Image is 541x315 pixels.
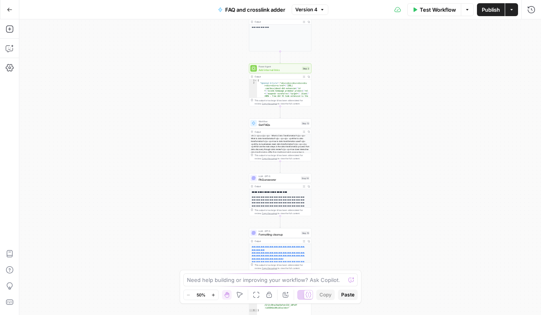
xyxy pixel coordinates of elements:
span: Publish [482,6,500,14]
div: Step 15 [301,231,310,235]
div: 2 [249,301,257,309]
span: Add internal links [259,68,301,72]
g: Edge from step_3 to step_13 [280,106,281,118]
div: Step 3 [302,67,310,70]
div: Step 14 [301,176,310,180]
span: FAQ and crosslink adder [225,6,285,14]
div: Output [255,185,301,188]
button: Version 4 [292,4,328,15]
span: Version 4 [295,6,317,13]
button: Publish [477,3,505,16]
button: FAQ and crosslink adder [213,3,290,16]
span: Copy the output [262,157,277,160]
span: Formatting cleanup [259,232,300,236]
div: Output [255,240,301,243]
span: LLM · GPT-5 [259,229,300,233]
div: 1 [249,79,257,82]
button: Copy [316,290,335,300]
span: Power Agent [259,65,301,68]
div: Power AgentAdd internal linksStep 3Output{ "Updated Article":"<div><div><div><div><div ><div><div... [249,64,311,106]
div: 3 [249,309,257,312]
span: Paste [341,291,354,298]
g: Edge from step_14 to step_15 [280,216,281,228]
g: Edge from step_12 to step_3 [280,52,281,63]
span: Test Workflow [420,6,456,14]
span: Get FAQs [259,123,300,127]
div: This output is too large & has been abbreviated for review. to view the full content. [255,154,310,160]
div: Step 13 [301,121,310,125]
span: Toggle code folding, rows 1 through 3 [255,79,257,82]
span: LLM · GPT-5 [259,175,300,178]
div: Output [255,20,301,23]
div: Output [255,75,301,78]
span: Copy the output [262,102,277,105]
div: This output is too large & has been abbreviated for review. to view the full content. [255,99,310,105]
div: This output is too large & has been abbreviated for review. to view the full content. [255,263,310,270]
div: Output [255,130,301,133]
button: Test Workflow [407,3,461,16]
button: Paste [338,290,358,300]
span: 50% [197,292,205,298]
g: Edge from step_13 to step_14 [280,161,281,173]
span: FAQ answerer [259,177,300,181]
span: Copy the output [262,267,277,269]
span: Copy the output [262,212,277,215]
div: <hr /> <p>=</p> <p>- What is Data Transformation?</p> <p>- What is data transformation?</p> <p></... [249,134,311,181]
span: Workflow [259,120,300,123]
div: WorkflowGet FAQsStep 13Output<hr /> <p>=</p> <p>- What is Data Transformation?</p> <p>- What is d... [249,119,311,161]
div: This output is too large & has been abbreviated for review. to view the full content. [255,209,310,215]
span: Copy [319,291,332,298]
